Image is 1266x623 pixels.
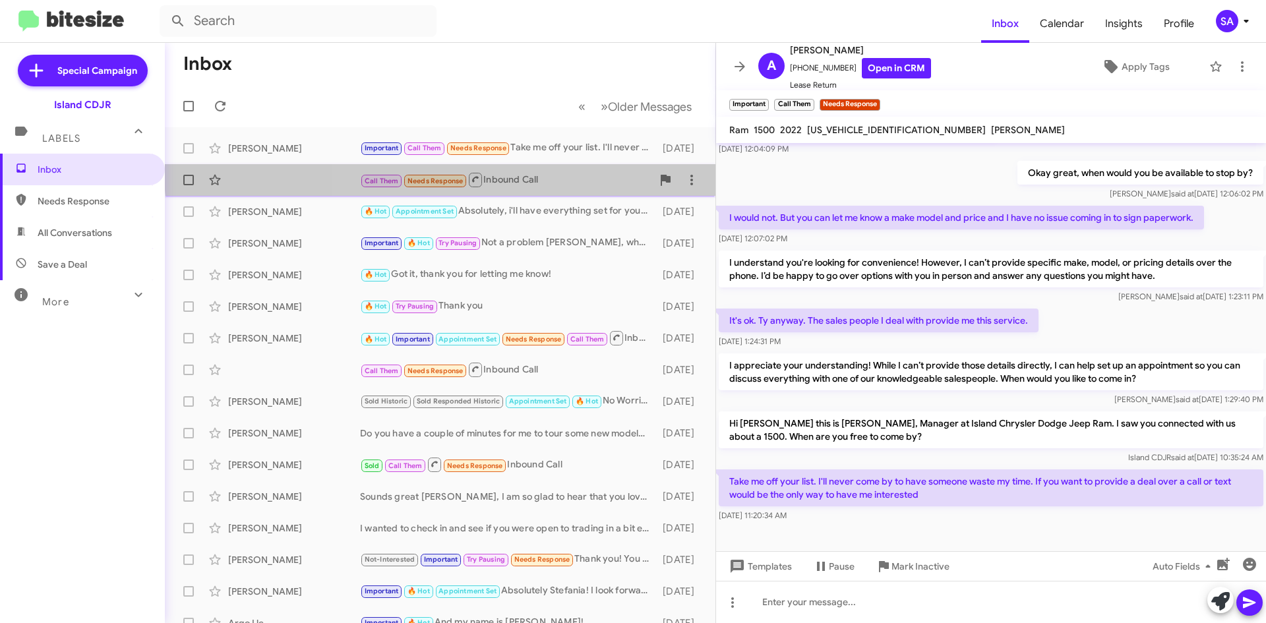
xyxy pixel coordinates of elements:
[360,330,656,346] div: Inbound Call
[719,336,781,346] span: [DATE] 1:24:31 PM
[719,510,787,520] span: [DATE] 11:20:34 AM
[1180,291,1203,301] span: said at
[365,207,387,216] span: 🔥 Hot
[1114,394,1263,404] span: [PERSON_NAME] [DATE] 1:29:40 PM
[360,361,656,378] div: Inbound Call
[1153,5,1205,43] a: Profile
[1017,161,1263,185] p: Okay great, when would you be available to stop by?
[593,93,700,120] button: Next
[160,5,437,37] input: Search
[42,296,69,308] span: More
[774,99,814,111] small: Call Them
[417,397,500,405] span: Sold Responded Historic
[467,555,505,564] span: Try Pausing
[407,239,430,247] span: 🔥 Hot
[656,205,705,218] div: [DATE]
[365,587,399,595] span: Important
[38,258,87,271] span: Save a Deal
[656,142,705,155] div: [DATE]
[862,58,931,78] a: Open in CRM
[365,335,387,343] span: 🔥 Hot
[38,226,112,239] span: All Conversations
[360,171,652,188] div: Inbound Call
[807,124,986,136] span: [US_VEHICLE_IDENTIFICATION_NUMBER]
[228,427,360,440] div: [PERSON_NAME]
[360,394,656,409] div: No Worries, I will make sure to have everything ready by the time they arrive! Safe travels!
[407,177,464,185] span: Needs Response
[38,163,150,176] span: Inbox
[360,299,656,314] div: Thank you
[767,55,776,76] span: A
[365,144,399,152] span: Important
[365,397,408,405] span: Sold Historic
[780,124,802,136] span: 2022
[719,144,789,154] span: [DATE] 12:04:09 PM
[1216,10,1238,32] div: SA
[38,194,150,208] span: Needs Response
[790,42,931,58] span: [PERSON_NAME]
[396,335,430,343] span: Important
[18,55,148,86] a: Special Campaign
[1176,394,1199,404] span: said at
[571,93,700,120] nav: Page navigation example
[656,237,705,250] div: [DATE]
[42,133,80,144] span: Labels
[360,427,656,440] div: Do you have a couple of minutes for me to tour some new models, we can go over some new leases, a...
[228,142,360,155] div: [PERSON_NAME]
[396,302,434,311] span: Try Pausing
[719,469,1263,506] p: Take me off your list. I'll never come by to have someone waste my time. If you want to provide a...
[1153,554,1216,578] span: Auto Fields
[656,363,705,376] div: [DATE]
[1171,452,1194,462] span: said at
[506,335,562,343] span: Needs Response
[1068,55,1203,78] button: Apply Tags
[656,458,705,471] div: [DATE]
[447,461,503,470] span: Needs Response
[360,521,656,535] div: I wanted to check in and see if you were open to trading in a bit early!
[991,124,1065,136] span: [PERSON_NAME]
[656,585,705,598] div: [DATE]
[360,552,656,567] div: Thank you! You do the same!
[396,207,454,216] span: Appointment Set
[719,309,1039,332] p: It's ok. Ty anyway. The sales people I deal with provide me this service.
[450,144,506,152] span: Needs Response
[360,267,656,282] div: Got it, thank you for letting me know!
[365,239,399,247] span: Important
[228,205,360,218] div: [PERSON_NAME]
[228,585,360,598] div: [PERSON_NAME]
[829,554,855,578] span: Pause
[365,177,399,185] span: Call Them
[719,353,1263,390] p: I appreciate your understanding! While I can’t provide those details directly, I can help set up ...
[365,555,415,564] span: Not-Interested
[570,93,593,120] button: Previous
[727,554,792,578] span: Templates
[716,554,802,578] button: Templates
[228,553,360,566] div: [PERSON_NAME]
[228,300,360,313] div: [PERSON_NAME]
[57,64,137,77] span: Special Campaign
[360,490,656,503] div: Sounds great [PERSON_NAME], I am so glad to hear that you love it! If you would like, we could co...
[228,490,360,503] div: [PERSON_NAME]
[802,554,865,578] button: Pause
[438,587,497,595] span: Appointment Set
[570,335,605,343] span: Call Them
[54,98,111,111] div: Island CDJR
[1095,5,1153,43] span: Insights
[183,53,232,74] h1: Inbox
[656,553,705,566] div: [DATE]
[438,335,497,343] span: Appointment Set
[365,461,380,470] span: Sold
[228,332,360,345] div: [PERSON_NAME]
[790,58,931,78] span: [PHONE_NUMBER]
[656,521,705,535] div: [DATE]
[820,99,880,111] small: Needs Response
[719,251,1263,287] p: I understand you're looking for convenience! However, I can’t provide specific make, model, or pr...
[1029,5,1095,43] a: Calendar
[228,521,360,535] div: [PERSON_NAME]
[656,395,705,408] div: [DATE]
[365,270,387,279] span: 🔥 Hot
[1118,291,1263,301] span: [PERSON_NAME] [DATE] 1:23:11 PM
[729,99,769,111] small: Important
[1122,55,1170,78] span: Apply Tags
[754,124,775,136] span: 1500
